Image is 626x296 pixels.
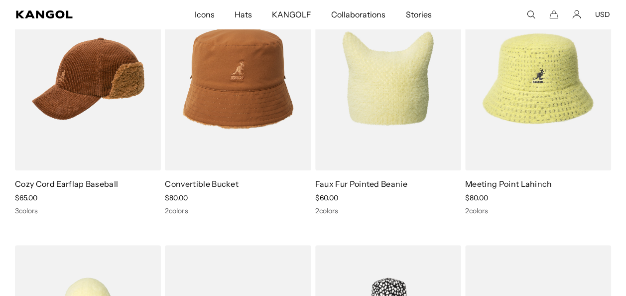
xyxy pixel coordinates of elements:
summary: Search here [526,10,535,19]
span: $80.00 [165,193,188,202]
span: $65.00 [15,193,37,202]
span: $80.00 [465,193,488,202]
button: Cart [549,10,558,19]
a: Faux Fur Pointed Beanie [315,179,407,189]
span: $60.00 [315,193,338,202]
a: Cozy Cord Earflap Baseball [15,179,118,189]
div: 2 colors [315,206,461,215]
div: 2 colors [465,206,611,215]
a: Meeting Point Lahinch [465,179,552,189]
a: Kangol [16,10,128,18]
a: Convertible Bucket [165,179,239,189]
div: 2 colors [165,206,311,215]
button: USD [595,10,610,19]
a: Account [572,10,581,19]
div: 3 colors [15,206,161,215]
